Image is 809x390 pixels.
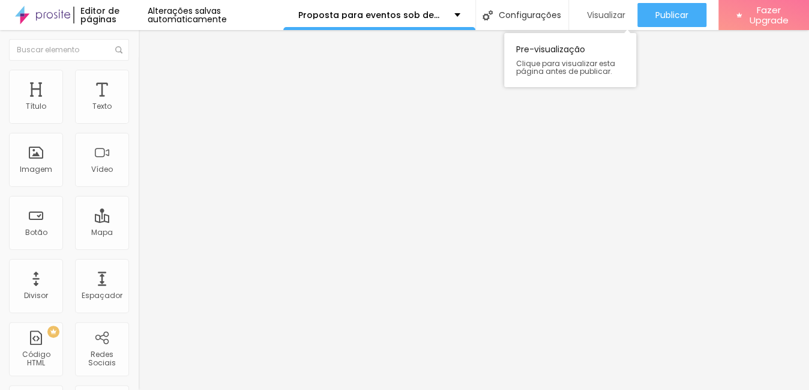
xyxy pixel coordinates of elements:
[587,10,625,20] span: Visualizar
[82,291,122,300] div: Espaçador
[91,165,113,174] div: Vídeo
[637,3,706,27] button: Publicar
[569,3,637,27] button: Visualizar
[655,10,688,20] span: Publicar
[73,7,148,23] div: Editor de páginas
[298,11,445,19] p: Proposta para eventos sob demanda
[115,46,122,53] img: Icone
[92,102,112,111] div: Texto
[26,102,46,111] div: Título
[24,291,48,300] div: Divisor
[9,39,129,61] input: Buscar elemento
[483,10,493,20] img: Icone
[747,5,791,26] span: Fazer Upgrade
[91,228,113,237] div: Mapa
[504,33,636,87] div: Pre-visualização
[12,350,59,368] div: Código HTML
[516,59,624,75] span: Clique para visualizar esta página antes de publicar.
[78,350,125,368] div: Redes Sociais
[20,165,52,174] div: Imagem
[25,228,47,237] div: Botão
[148,7,283,23] div: Alterações salvas automaticamente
